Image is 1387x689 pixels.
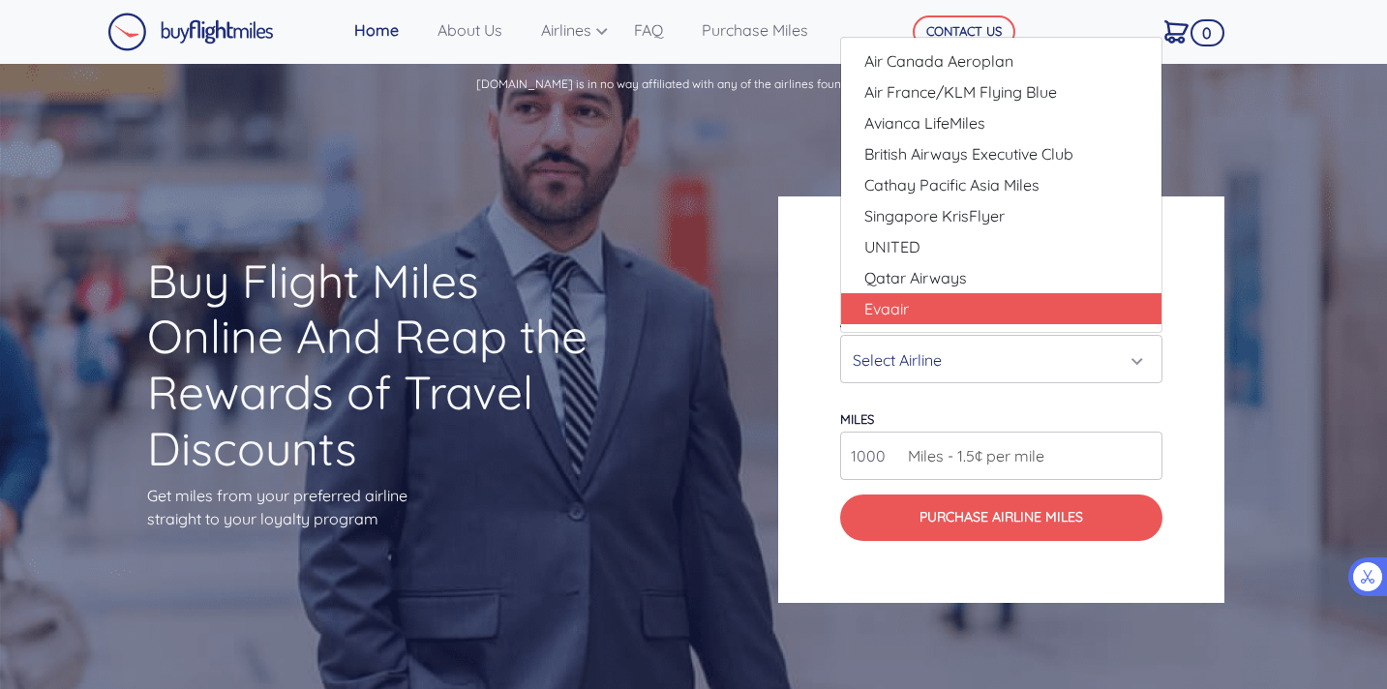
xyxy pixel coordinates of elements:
[864,204,1005,227] span: Singapore KrisFlyer
[853,342,1138,378] div: Select Airline
[147,484,609,530] p: Get miles from your preferred airline straight to your loyalty program
[533,11,626,49] a: Airlines
[913,15,1015,48] button: CONTACT US
[898,444,1044,467] span: Miles - 1.5¢ per mile
[864,235,920,258] span: UNITED
[1164,20,1189,44] img: Cart
[107,13,274,51] img: Buy Flight Miles Logo
[864,49,1013,73] span: Air Canada Aeroplan
[864,80,1057,104] span: Air France/KLM Flying Blue
[864,111,985,135] span: Avianca LifeMiles
[694,11,839,49] a: Purchase Miles
[1191,19,1225,46] span: 0
[864,142,1073,165] span: British Airways Executive Club
[626,11,694,49] a: FAQ
[430,11,533,49] a: About Us
[840,494,1162,541] button: Purchase Airline Miles
[864,266,967,289] span: Qatar Airways
[107,8,274,56] a: Buy Flight Miles Logo
[347,11,430,49] a: Home
[1157,11,1216,51] a: 0
[147,254,609,476] h1: Buy Flight Miles Online And Reap the Rewards of Travel Discounts
[840,411,874,427] label: miles
[840,335,1162,383] button: Select Airline
[864,173,1040,196] span: Cathay Pacific Asia Miles
[864,297,909,320] span: Evaair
